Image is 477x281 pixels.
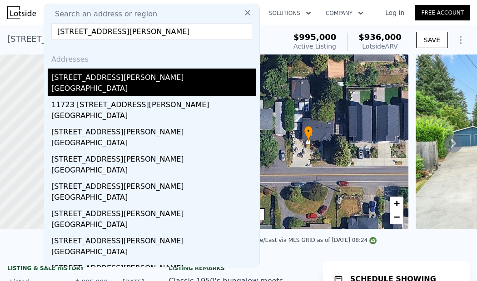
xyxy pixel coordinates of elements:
[51,259,256,274] div: [STREET_ADDRESS][PERSON_NAME]
[51,219,256,232] div: [GEOGRAPHIC_DATA]
[304,127,313,135] span: •
[51,23,252,39] input: Enter an address, city, region, neighborhood or zip code
[394,211,400,222] span: −
[7,6,36,19] img: Lotside
[51,138,256,150] div: [GEOGRAPHIC_DATA]
[262,5,318,21] button: Solutions
[51,123,256,138] div: [STREET_ADDRESS][PERSON_NAME]
[318,5,371,21] button: Company
[51,69,256,83] div: [STREET_ADDRESS][PERSON_NAME]
[369,237,377,244] img: NWMLS Logo
[51,205,256,219] div: [STREET_ADDRESS][PERSON_NAME]
[169,265,308,272] div: Listing remarks
[452,31,470,49] button: Show Options
[358,32,402,42] span: $936,000
[416,32,448,48] button: SAVE
[390,210,403,224] a: Zoom out
[51,150,256,165] div: [STREET_ADDRESS][PERSON_NAME]
[304,126,313,142] div: •
[415,5,470,20] a: Free Account
[7,265,147,274] div: LISTING & SALE HISTORY
[51,96,256,110] div: 11723 [STREET_ADDRESS][PERSON_NAME]
[51,83,256,96] div: [GEOGRAPHIC_DATA]
[48,47,256,69] div: Addresses
[358,42,402,51] div: Lotside ARV
[390,197,403,210] a: Zoom in
[51,232,256,246] div: [STREET_ADDRESS][PERSON_NAME]
[51,177,256,192] div: [STREET_ADDRESS][PERSON_NAME]
[48,9,157,20] span: Search an address or region
[51,110,256,123] div: [GEOGRAPHIC_DATA]
[374,8,415,17] a: Log In
[51,165,256,177] div: [GEOGRAPHIC_DATA]
[293,32,337,42] span: $995,000
[51,246,256,259] div: [GEOGRAPHIC_DATA]
[293,43,336,50] span: Active Listing
[394,197,400,209] span: +
[7,33,184,45] div: [STREET_ADDRESS] , Esperance , WA 98026
[51,192,256,205] div: [GEOGRAPHIC_DATA]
